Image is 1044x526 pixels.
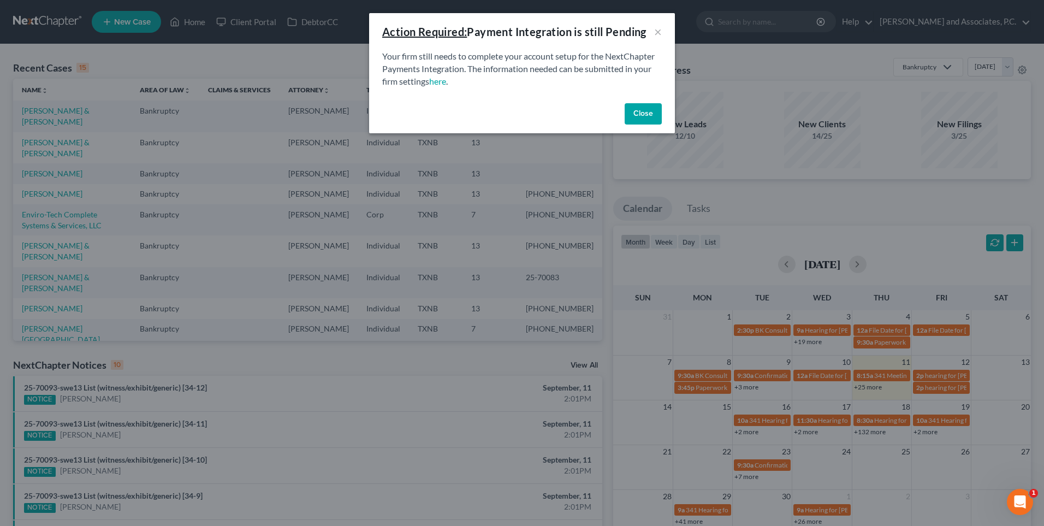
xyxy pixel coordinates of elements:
iframe: Intercom live chat [1007,489,1033,515]
p: Your firm still needs to complete your account setup for the NextChapter Payments Integration. Th... [382,50,662,88]
button: Close [625,103,662,125]
u: Action Required: [382,25,467,38]
button: × [654,25,662,38]
div: Payment Integration is still Pending [382,24,646,39]
span: 1 [1029,489,1038,498]
a: here [429,76,446,86]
